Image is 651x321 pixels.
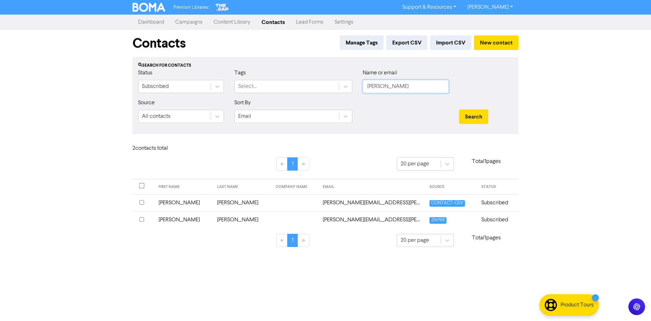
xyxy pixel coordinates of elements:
label: Status [138,69,152,77]
td: [PERSON_NAME] [213,211,272,228]
td: [PERSON_NAME] [213,194,272,211]
a: Lead Forms [290,15,329,29]
a: Contacts [256,15,290,29]
a: [PERSON_NAME] [462,2,519,13]
p: Total 1 pages [454,157,519,166]
img: The Gap [215,3,230,12]
th: STATUS [477,179,519,195]
div: All contacts [142,112,170,121]
th: COMPANY NAME [272,179,319,195]
th: EMAIL [319,179,425,195]
a: Dashboard [132,15,170,29]
span: CONTACT-CSV [429,200,465,207]
button: New contact [474,35,519,50]
div: 20 per page [401,236,429,245]
iframe: Chat Widget [616,288,651,321]
h6: 2 contact s total [132,145,188,152]
div: Subscribed [142,82,169,91]
div: Email [238,112,251,121]
label: Source [138,99,155,107]
label: Name or email [363,69,397,77]
div: Search for contacts [138,63,513,69]
td: dean.cooper@vocus.com.au [319,194,425,211]
button: Export CSV [386,35,427,50]
th: LAST NAME [213,179,272,195]
label: Sort By [234,99,251,107]
a: Settings [329,15,359,29]
div: Select... [238,82,257,91]
span: ZAPIER [429,217,447,224]
a: Campaigns [170,15,208,29]
td: Subscribed [477,211,519,228]
h1: Contacts [132,35,186,51]
a: Content Library [208,15,256,29]
button: Search [459,109,488,124]
a: Support & Resources [397,2,462,13]
button: Manage Tags [340,35,384,50]
a: Page 1 is your current page [287,234,298,247]
td: [PERSON_NAME] [154,194,213,211]
td: [PERSON_NAME] [154,211,213,228]
img: BOMA Logo [132,3,165,12]
th: FIRST NAME [154,179,213,195]
th: SOURCE [425,179,477,195]
p: Total 1 pages [454,234,519,242]
label: Tags [234,69,246,77]
button: Import CSV [430,35,471,50]
td: Dean.Cooper@vocus.com.au [319,211,425,228]
a: Page 1 is your current page [287,157,298,171]
td: Subscribed [477,194,519,211]
span: Premium Libraries: [174,5,209,10]
div: 20 per page [401,160,429,168]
